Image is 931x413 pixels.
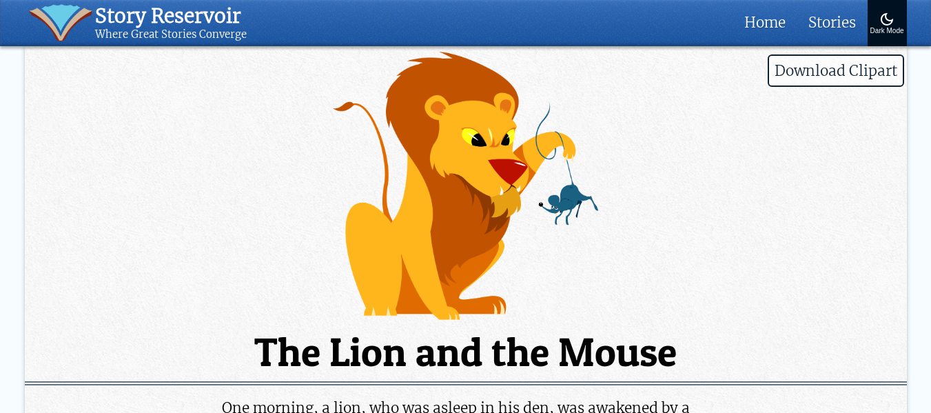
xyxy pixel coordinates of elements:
[879,11,895,28] img: Turn On Dark Mode
[870,28,904,35] div: Dark Mode
[25,332,907,372] h1: The Lion and the Mouse
[95,4,247,28] div: Story Reservoir
[29,4,93,41] img: icon of book with waver spilling out.
[95,28,247,41] div: Where Great Stories Converge
[25,305,907,324] a: Download Clipart
[25,52,907,320] img: The Lion and the Mouse children's story.
[768,54,904,87] span: Download Clipart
